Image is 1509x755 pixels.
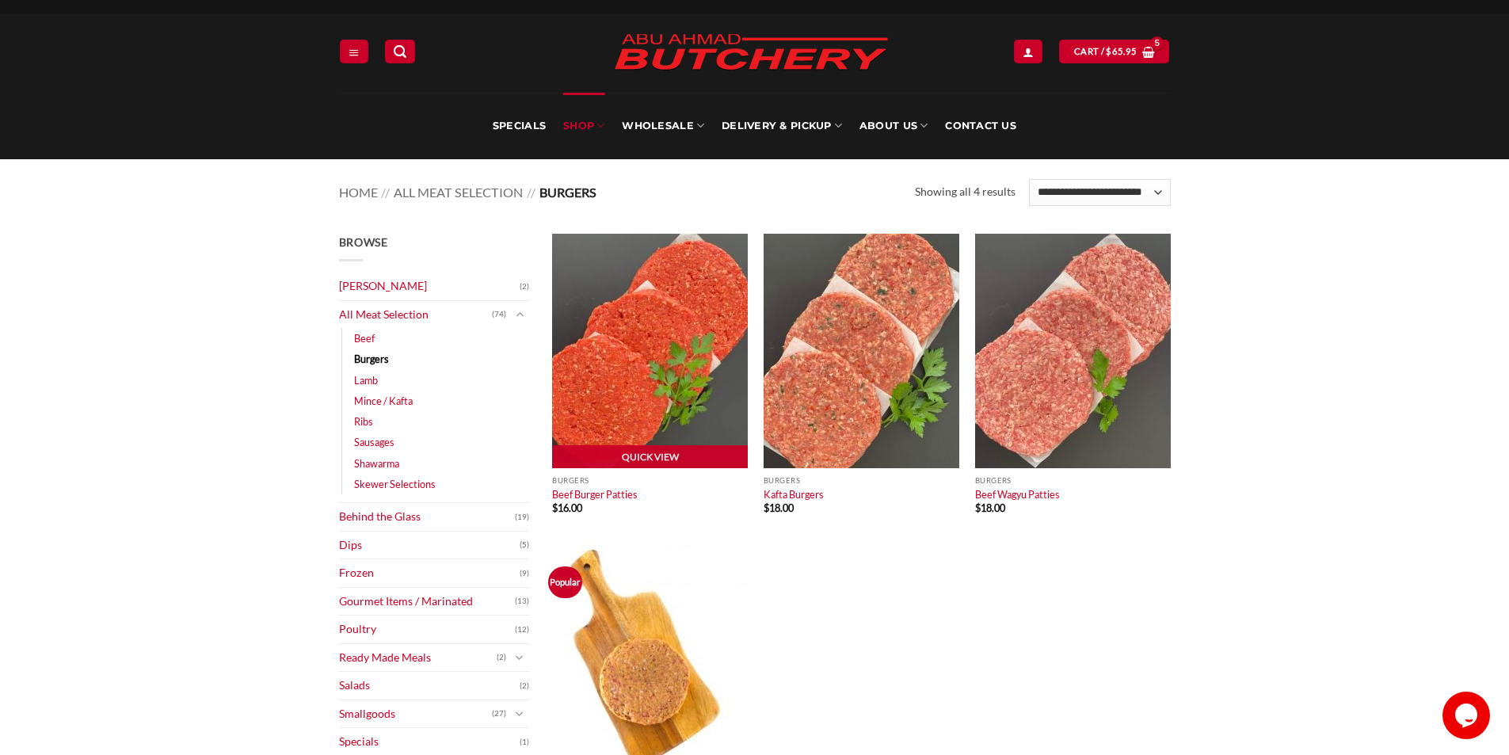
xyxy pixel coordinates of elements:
[354,328,375,349] a: Beef
[339,559,520,587] a: Frozen
[354,370,378,391] a: Lamb
[339,700,492,728] a: Smallgoods
[354,391,413,411] a: Mince / Kafta
[354,474,436,494] a: Skewer Selections
[975,501,981,514] span: $
[492,702,506,726] span: (27)
[945,93,1016,159] a: Contact Us
[722,93,842,159] a: Delivery & Pickup
[515,618,529,642] span: (12)
[1074,44,1137,59] span: Cart /
[515,505,529,529] span: (19)
[764,234,959,468] img: Kafta Burgers
[1014,40,1042,63] a: Login
[622,93,704,159] a: Wholesale
[354,349,389,369] a: Burgers
[385,40,415,63] a: Search
[764,501,794,514] bdi: 18.00
[552,476,748,485] p: Burgers
[340,40,368,63] a: Menu
[1106,44,1111,59] span: $
[520,275,529,299] span: (2)
[520,730,529,754] span: (1)
[339,532,520,559] a: Dips
[339,235,388,249] span: Browse
[975,501,1005,514] bdi: 18.00
[339,644,497,672] a: Ready Made Meals
[539,185,596,200] span: Burgers
[354,453,399,474] a: Shawarma
[859,93,928,159] a: About Us
[339,185,378,200] a: Home
[515,589,529,613] span: (13)
[339,588,515,616] a: Gourmet Items / Marinated
[394,185,523,200] a: All Meat Selection
[339,301,492,329] a: All Meat Selection
[520,533,529,557] span: (5)
[975,476,1171,485] p: Burgers
[1029,179,1170,206] select: Shop order
[520,674,529,698] span: (2)
[552,488,638,501] a: Beef Burger Patties
[354,432,394,452] a: Sausages
[492,303,506,326] span: (74)
[493,93,546,159] a: Specials
[527,185,535,200] span: //
[1106,46,1137,56] bdi: 65.95
[764,488,824,501] a: Kafta Burgers
[975,234,1171,468] img: Beef Wagyu Patties
[354,411,373,432] a: Ribs
[600,23,901,83] img: Abu Ahmad Butchery
[520,562,529,585] span: (9)
[552,501,558,514] span: $
[510,705,529,723] button: Toggle
[497,646,506,669] span: (2)
[339,503,515,531] a: Behind the Glass
[510,649,529,666] button: Toggle
[339,616,515,643] a: Poultry
[764,476,959,485] p: Burgers
[1059,40,1169,63] a: View cart
[339,273,520,300] a: [PERSON_NAME]
[1442,692,1493,739] iframe: chat widget
[552,445,748,469] a: Quick View
[339,672,520,700] a: Salads
[915,183,1016,201] p: Showing all 4 results
[381,185,390,200] span: //
[510,306,529,323] button: Toggle
[563,93,604,159] a: SHOP
[552,234,748,468] img: Beef Burger Patties
[552,501,582,514] bdi: 16.00
[764,501,769,514] span: $
[975,488,1060,501] a: Beef Wagyu Patties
